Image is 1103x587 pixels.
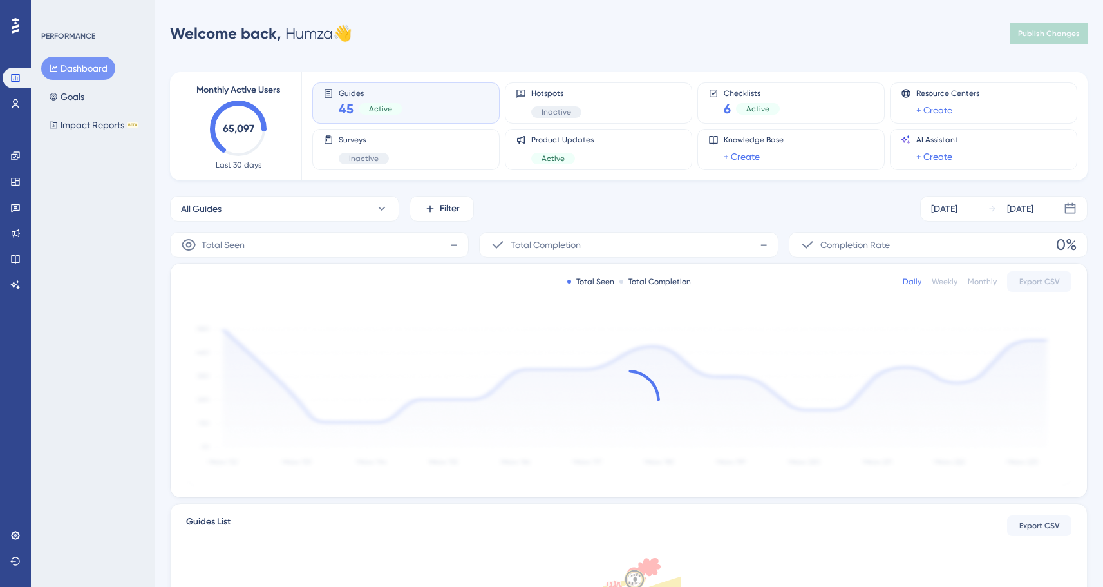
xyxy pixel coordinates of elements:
span: 6 [724,100,731,118]
a: + Create [916,102,952,118]
span: 0% [1056,235,1077,255]
span: Welcome back, [170,24,281,43]
span: Checklists [724,88,780,97]
div: Total Seen [567,276,614,287]
span: Product Updates [531,135,594,145]
span: Knowledge Base [724,135,784,145]
span: Surveys [339,135,389,145]
span: Last 30 days [216,160,261,170]
span: Hotspots [531,88,581,99]
span: All Guides [181,201,222,217]
span: Active [746,104,769,114]
div: [DATE] [931,201,957,217]
div: Weekly [932,276,957,287]
div: Humza 👋 [170,23,352,44]
button: All Guides [170,196,399,222]
span: Monthly Active Users [196,82,280,98]
span: Filter [440,201,460,217]
a: + Create [724,149,760,164]
span: Publish Changes [1018,28,1080,39]
span: Completion Rate [820,237,890,253]
span: Guides [339,88,402,97]
div: [DATE] [1007,201,1033,217]
span: - [450,235,458,255]
div: Monthly [968,276,997,287]
button: Dashboard [41,57,115,80]
button: Publish Changes [1010,23,1088,44]
span: Guides List [186,514,231,537]
div: PERFORMANCE [41,31,95,41]
span: Active [542,153,565,164]
span: Resource Centers [916,88,979,99]
span: Active [369,104,392,114]
a: + Create [916,149,952,164]
button: Goals [41,85,92,108]
button: Filter [410,196,474,222]
span: 45 [339,100,354,118]
div: Daily [903,276,921,287]
span: AI Assistant [916,135,958,145]
div: Total Completion [619,276,691,287]
span: Total Seen [202,237,245,253]
span: Inactive [349,153,379,164]
span: Export CSV [1019,276,1060,287]
span: Inactive [542,107,571,117]
text: 65,097 [223,122,254,135]
button: Export CSV [1007,515,1071,536]
span: Export CSV [1019,521,1060,531]
button: Impact ReportsBETA [41,113,146,137]
button: Export CSV [1007,271,1071,292]
span: - [760,235,768,255]
span: Total Completion [511,237,581,253]
div: BETA [127,122,138,128]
